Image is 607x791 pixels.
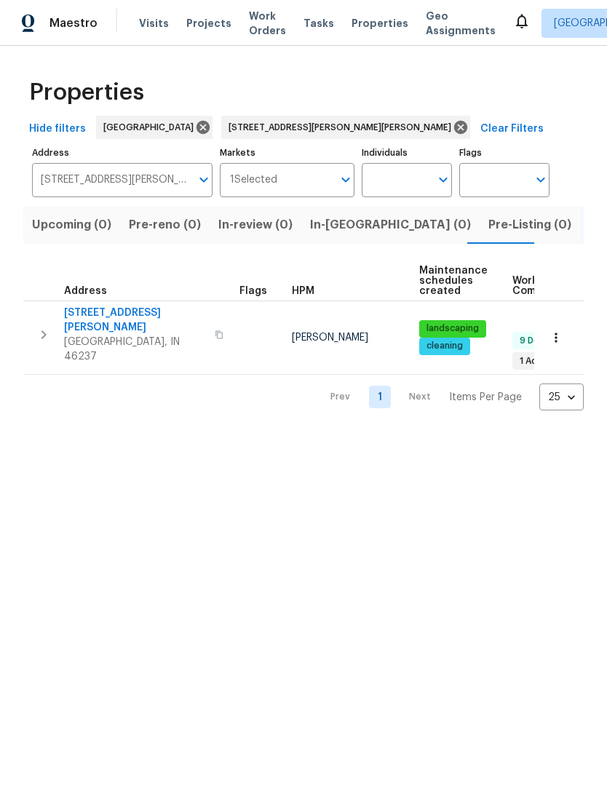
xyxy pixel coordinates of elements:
[362,148,452,157] label: Individuals
[475,116,550,143] button: Clear Filters
[292,286,314,296] span: HPM
[32,148,213,157] label: Address
[220,148,355,157] label: Markets
[194,170,214,190] button: Open
[488,215,571,235] span: Pre-Listing (0)
[221,116,470,139] div: [STREET_ADDRESS][PERSON_NAME][PERSON_NAME]
[421,322,485,335] span: landscaping
[539,378,584,416] div: 25
[426,9,496,38] span: Geo Assignments
[23,116,92,143] button: Hide filters
[514,355,575,367] span: 1 Accepted
[139,16,169,31] span: Visits
[239,286,267,296] span: Flags
[310,215,471,235] span: In-[GEOGRAPHIC_DATA] (0)
[32,215,111,235] span: Upcoming (0)
[129,215,201,235] span: Pre-reno (0)
[336,170,356,190] button: Open
[96,116,213,139] div: [GEOGRAPHIC_DATA]
[229,120,457,135] span: [STREET_ADDRESS][PERSON_NAME][PERSON_NAME]
[29,85,144,100] span: Properties
[49,16,98,31] span: Maestro
[352,16,408,31] span: Properties
[249,9,286,38] span: Work Orders
[480,120,544,138] span: Clear Filters
[303,18,334,28] span: Tasks
[64,335,206,364] span: [GEOGRAPHIC_DATA], IN 46237
[292,333,368,343] span: [PERSON_NAME]
[449,390,522,405] p: Items Per Page
[29,120,86,138] span: Hide filters
[421,340,469,352] span: cleaning
[103,120,199,135] span: [GEOGRAPHIC_DATA]
[218,215,293,235] span: In-review (0)
[317,383,584,410] nav: Pagination Navigation
[419,266,488,296] span: Maintenance schedules created
[514,335,556,347] span: 9 Done
[433,170,453,190] button: Open
[459,148,550,157] label: Flags
[186,16,231,31] span: Projects
[64,306,206,335] span: [STREET_ADDRESS][PERSON_NAME]
[512,276,604,296] span: Work Order Completion
[64,286,107,296] span: Address
[369,386,391,408] a: Goto page 1
[230,174,277,186] span: 1 Selected
[531,170,551,190] button: Open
